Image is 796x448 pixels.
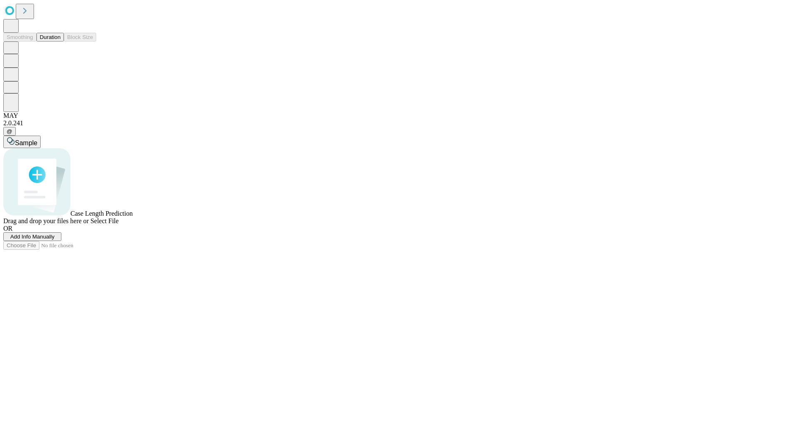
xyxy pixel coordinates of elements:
[3,127,16,136] button: @
[15,139,37,146] span: Sample
[10,234,55,240] span: Add Info Manually
[3,232,61,241] button: Add Info Manually
[3,112,793,119] div: MAY
[3,33,36,41] button: Smoothing
[64,33,96,41] button: Block Size
[36,33,64,41] button: Duration
[3,225,12,232] span: OR
[3,119,793,127] div: 2.0.241
[7,128,12,134] span: @
[70,210,133,217] span: Case Length Prediction
[90,217,119,224] span: Select File
[3,136,41,148] button: Sample
[3,217,89,224] span: Drag and drop your files here or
